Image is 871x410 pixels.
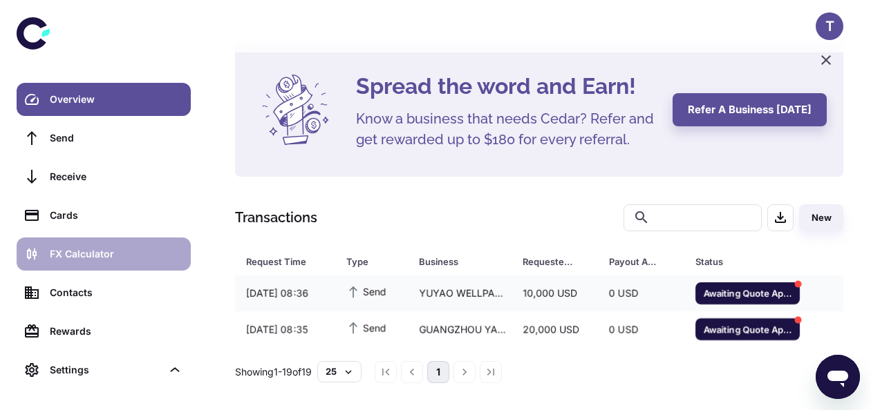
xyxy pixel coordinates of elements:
a: Cards [17,199,191,232]
div: [DATE] 08:35 [235,316,335,342]
div: YUYAO WELLPACK SPRAYER CO., LTD [408,280,512,306]
a: Contacts [17,276,191,309]
nav: pagination navigation [373,361,504,383]
div: Settings [50,362,162,378]
span: Awaiting Quote Approval [695,322,800,335]
h4: Spread the word and Earn! [356,70,656,103]
div: Payout Amount [609,252,661,271]
div: [DATE] 08:36 [235,280,335,306]
span: Request Time [246,252,330,271]
span: Send [346,284,386,299]
span: Awaiting Quote Approval [695,286,800,300]
span: Status [695,252,800,271]
div: 10,000 USD [512,280,598,306]
div: Cards [50,208,182,223]
a: Overview [17,83,191,116]
a: Send [17,121,191,155]
h1: Transactions [235,207,317,228]
span: Type [346,252,402,271]
div: Send [50,130,182,146]
div: Overview [50,92,182,107]
div: GUANGZHOU YAKOO CHEMICAL CO LTD [408,316,512,342]
div: Rewards [50,324,182,339]
button: T [816,12,843,40]
div: Requested Amount [523,252,574,271]
button: Refer a business [DATE] [673,93,827,126]
div: Status [695,252,782,271]
span: Send [346,320,386,335]
span: Payout Amount [609,252,679,271]
div: Contacts [50,285,182,300]
div: Receive [50,169,182,184]
div: Type [346,252,384,271]
div: FX Calculator [50,246,182,262]
p: Showing 1-19 of 19 [235,364,312,380]
button: 25 [317,361,362,382]
div: 20,000 USD [512,316,598,342]
button: page 1 [427,361,449,383]
div: 0 USD [598,280,684,306]
a: Rewards [17,315,191,348]
span: Requested Amount [523,252,592,271]
a: FX Calculator [17,237,191,271]
div: 0 USD [598,316,684,342]
iframe: Button to launch messaging window [816,355,860,399]
button: New [799,204,843,231]
div: Settings [17,353,191,387]
a: Receive [17,160,191,193]
h5: Know a business that needs Cedar? Refer and get rewarded up to $180 for every referral. [356,108,656,150]
div: Request Time [246,252,312,271]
